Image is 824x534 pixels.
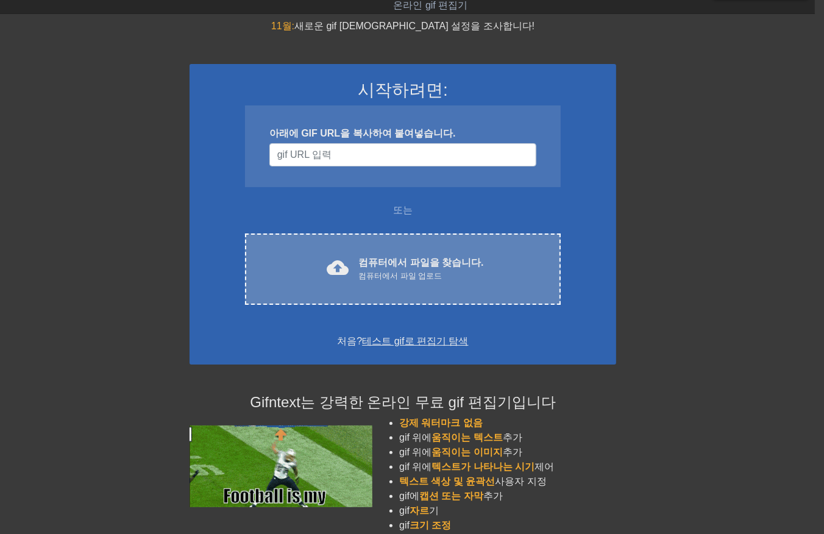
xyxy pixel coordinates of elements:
[419,491,483,501] span: 캡션 또는 자막
[190,425,372,507] img: football_small.gif
[399,474,616,489] li: 사용자 지정
[399,460,616,474] li: gif 위에 제어
[327,257,349,279] span: cloud_upload
[399,504,616,518] li: gif 기
[399,476,495,486] span: 텍스트 색상 및 윤곽선
[432,447,503,457] span: 움직이는 이미지
[221,203,584,218] div: 또는
[358,270,483,282] div: 컴퓨터에서 파일 업로드
[190,394,616,411] h4: Gifntext는 강력한 온라인 무료 gif 편집기입니다
[269,143,536,166] input: 사용자 이름
[410,520,451,530] span: 크기 조정
[432,461,535,472] span: 텍스트가 나타나는 시기
[399,489,616,504] li: gif에 추가
[271,21,294,31] span: 11월:
[269,126,536,141] div: 아래에 GIF URL을 복사하여 붙여넣습니다.
[410,505,429,516] span: 자르
[205,80,600,101] h3: 시작하려면:
[190,19,616,34] div: 새로운 gif [DEMOGRAPHIC_DATA] 설정을 조사합니다!
[399,418,483,428] span: 강제 워터마크 없음
[399,518,616,533] li: gif
[205,334,600,349] div: 처음?
[358,257,483,268] font: 컴퓨터에서 파일을 찾습니다.
[399,430,616,445] li: gif 위에 추가
[432,432,503,443] span: 움직이는 텍스트
[362,336,468,346] a: 테스트 gif로 편집기 탐색
[399,445,616,460] li: gif 위에 추가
